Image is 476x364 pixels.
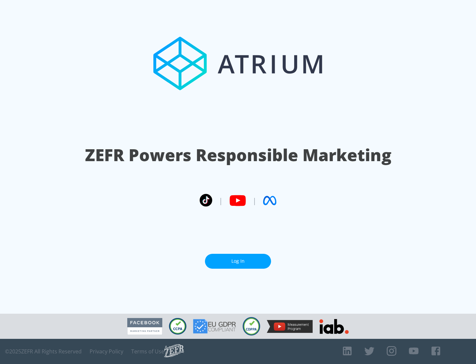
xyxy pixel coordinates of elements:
h1: ZEFR Powers Responsible Marketing [85,144,391,166]
span: | [253,196,257,205]
a: Privacy Policy [90,348,123,355]
img: IAB [319,319,349,334]
img: GDPR Compliant [193,319,236,334]
a: Terms of Use [131,348,164,355]
img: COPPA Compliant [243,317,260,336]
span: | [219,196,223,205]
a: Log In [205,254,271,269]
img: Facebook Marketing Partner [127,318,162,335]
img: YouTube Measurement Program [267,320,313,333]
img: CCPA Compliant [169,318,186,335]
span: © 2025 ZEFR All Rights Reserved [5,348,82,355]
